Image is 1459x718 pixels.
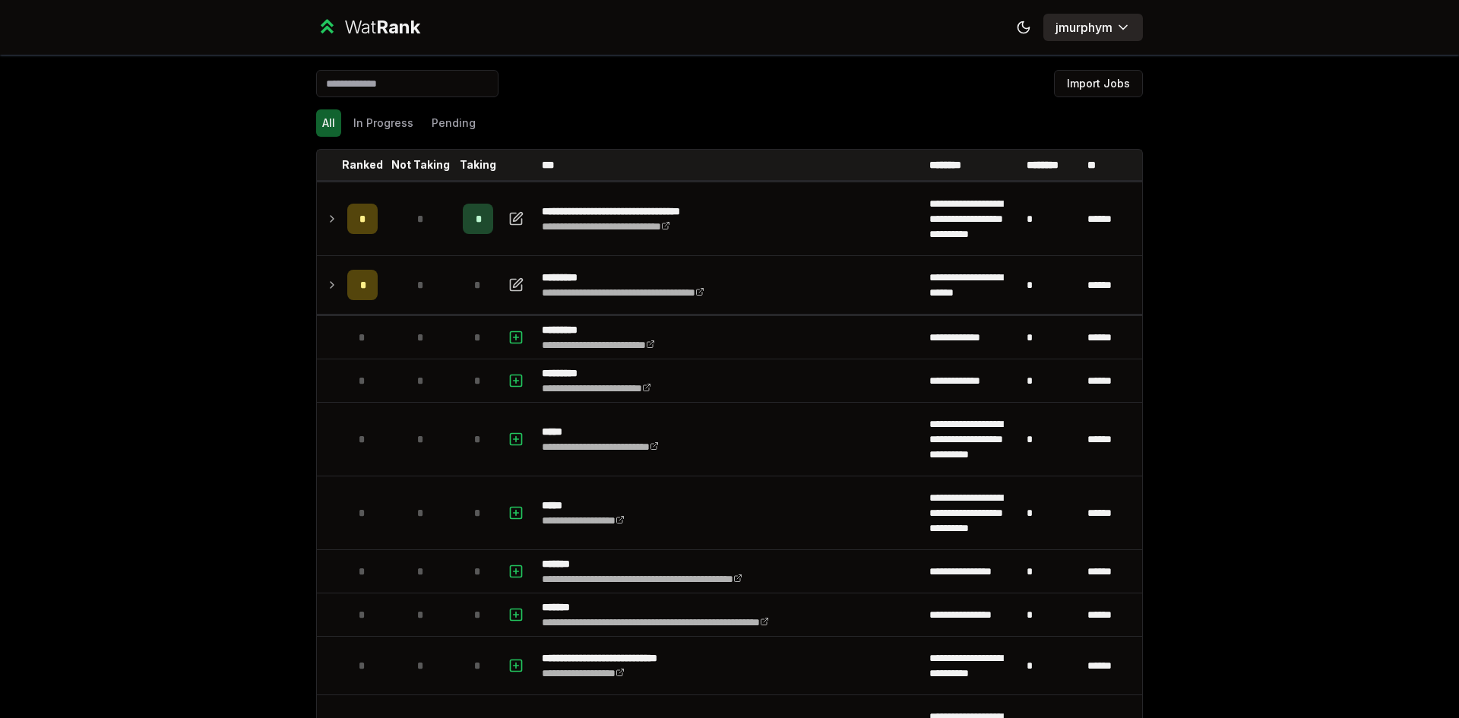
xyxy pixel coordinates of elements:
button: All [316,109,341,137]
button: jmurphym [1043,14,1143,41]
span: jmurphym [1055,18,1112,36]
p: Not Taking [391,157,450,172]
p: Taking [460,157,496,172]
a: WatRank [316,15,420,40]
p: Ranked [342,157,383,172]
button: Import Jobs [1054,70,1143,97]
div: Wat [344,15,420,40]
button: Pending [426,109,482,137]
span: Rank [376,16,420,38]
button: In Progress [347,109,419,137]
